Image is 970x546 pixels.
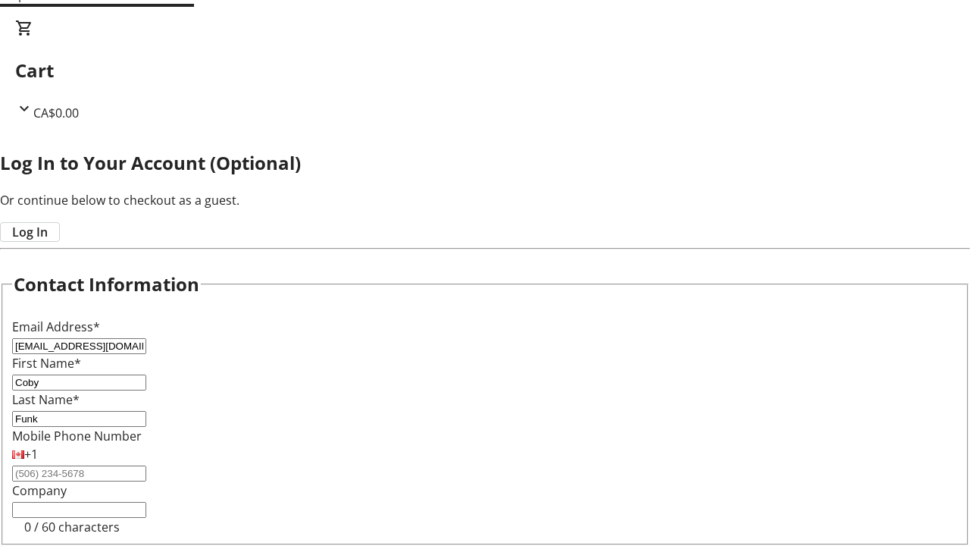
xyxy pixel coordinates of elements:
label: First Name* [12,355,81,372]
span: Log In [12,223,48,241]
label: Email Address* [12,318,100,335]
input: (506) 234-5678 [12,466,146,482]
h2: Contact Information [14,271,199,298]
tr-character-limit: 0 / 60 characters [24,519,120,535]
label: Last Name* [12,391,80,408]
label: Company [12,482,67,499]
div: CartCA$0.00 [15,19,955,122]
span: CA$0.00 [33,105,79,121]
label: Mobile Phone Number [12,428,142,444]
h2: Cart [15,57,955,84]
